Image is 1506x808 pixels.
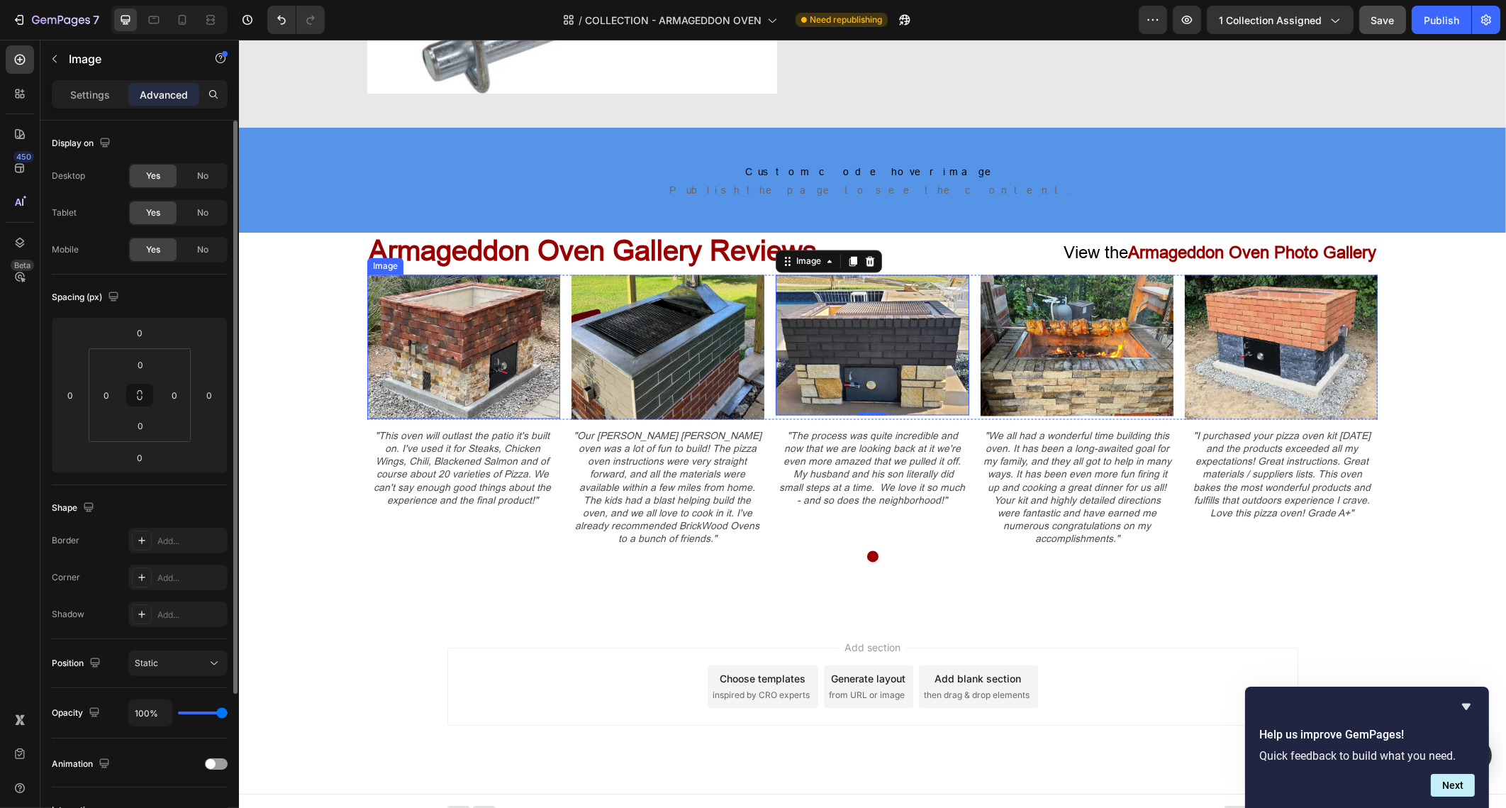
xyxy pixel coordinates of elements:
div: Tablet [52,206,77,219]
button: 1 collection assigned [1207,6,1354,34]
img: gempages_483107215209661195-e3bf57f5-5cd2-4550-a0bf-9b5862d12024.jpg [946,236,1139,380]
p: Advanced [140,87,188,102]
div: Spacing (px) [52,288,122,307]
button: Hide survey [1458,698,1475,715]
span: then drag & drop elements [686,649,791,662]
button: Next question [1431,774,1475,797]
span: Yes [146,170,160,182]
input: 0px [164,384,185,406]
button: Publish [1412,6,1471,34]
div: Rich Text Editor. Editing area: main [637,197,1139,230]
div: Add... [157,609,224,621]
strong: Armageddon Oven Photo Gallery [889,204,1137,223]
span: COLLECTION - ARMAGEDDON OVEN [585,13,762,28]
div: Mobile [52,243,79,256]
button: Dot [628,511,640,523]
p: "Our [PERSON_NAME] [PERSON_NAME] oven was a lot of fun to build! The pizza oven instructions were... [335,390,523,507]
div: Undo/Redo [267,6,325,34]
div: Corner [52,571,80,584]
span: No [197,206,208,219]
button: 7 [6,6,106,34]
span: Save [1371,14,1395,26]
div: Shape [52,499,97,518]
img: gempages_483107215209661195-140428b3-d84e-4b22-83a6-fde8bd99ea93.jpg [742,236,935,377]
span: Need republishing [810,13,882,26]
p: "This oven will outlast the patio it's built on. I've used it for Steaks, Chicken Wings, Chili, B... [130,390,318,467]
span: / [579,13,582,28]
span: from URL or image [591,649,666,662]
p: "I purchased your pizza oven kit [DATE] and the products exceeded all my expectations! Great inst... [949,390,1137,480]
img: gempages_483107215209661195-607ccb5f-6a6f-42df-b7a0-0054aede74ba.jpg [537,236,730,377]
div: Position [52,654,104,673]
div: Add blank section [696,631,783,646]
input: Auto [129,700,172,726]
div: Help us improve GemPages! [1259,698,1475,797]
p: Image [69,50,189,67]
div: Shadow [52,608,84,621]
span: No [197,170,208,182]
input: 0 [125,447,154,468]
input: 0 [60,384,81,406]
div: Desktop [52,170,85,182]
h2: Help us improve GemPages! [1259,726,1475,743]
p: "The process was quite incredible and now that we are looking back at it we're even more amazed t... [540,390,727,467]
div: Choose templates [481,631,567,646]
div: Image [554,216,585,228]
div: Image [131,221,162,233]
button: Static [128,651,228,676]
div: Beta [11,260,34,271]
input: 0px [96,384,117,406]
button: Save [1359,6,1406,34]
span: Yes [146,243,160,256]
div: Border [52,534,79,547]
img: gempages_483107215209661195-d0bf668f-bc55-4637-ab65-fc1053e5fbad.jpg [333,236,525,380]
input: 0 [199,384,220,406]
p: 7 [93,11,99,28]
div: Publish [1424,13,1459,28]
span: Add section [600,600,667,615]
span: 1 collection assigned [1219,13,1322,28]
input: 0px [126,415,155,436]
span: Yes [146,206,160,219]
div: 450 [13,151,34,162]
div: Generate layout [592,631,666,646]
input: 0 [125,322,154,343]
div: Opacity [52,704,103,723]
div: Add... [157,572,224,585]
div: Add... [157,535,224,548]
p: Quick feedback to build what you need. [1259,749,1475,763]
span: inspired by CRO experts [474,649,571,662]
p: Settings [70,87,110,102]
span: Static [135,658,158,668]
img: gempages_483107215209661195-db0f354d-b4e5-4165-812d-e2ff6858e7d7.jpg [128,236,321,380]
iframe: Design area [239,40,1506,808]
a: View theArmageddon Oven Photo Gallery [825,204,1137,223]
input: 0px [126,354,155,375]
span: No [197,243,208,256]
p: "We all had a wonderful time building this oven. It has been a long-awaited goal for my family, a... [744,390,932,507]
div: Animation [52,755,113,774]
div: Display on [52,134,113,153]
